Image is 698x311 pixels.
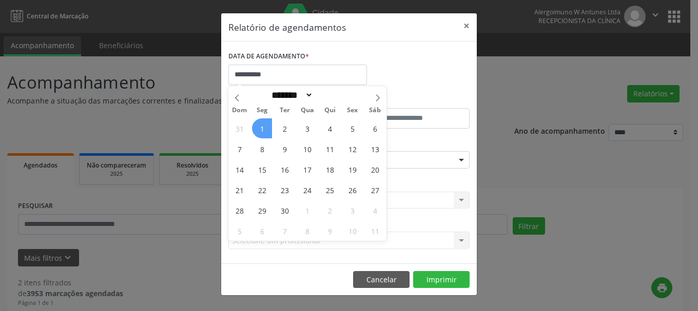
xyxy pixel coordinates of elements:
[275,200,295,220] span: Setembro 30, 2025
[228,20,346,34] h5: Relatório de agendamentos
[275,159,295,179] span: Setembro 16, 2025
[229,221,249,241] span: Outubro 5, 2025
[364,107,386,114] span: Sáb
[228,49,309,65] label: DATA DE AGENDAMENTO
[229,139,249,159] span: Setembro 7, 2025
[313,90,347,100] input: Year
[342,200,362,220] span: Outubro 3, 2025
[275,118,295,138] span: Setembro 2, 2025
[297,180,317,200] span: Setembro 24, 2025
[320,200,340,220] span: Outubro 2, 2025
[297,118,317,138] span: Setembro 3, 2025
[296,107,319,114] span: Qua
[342,118,362,138] span: Setembro 5, 2025
[365,159,385,179] span: Setembro 20, 2025
[228,107,251,114] span: Dom
[229,118,249,138] span: Agosto 31, 2025
[413,271,470,288] button: Imprimir
[297,200,317,220] span: Outubro 1, 2025
[268,90,313,100] select: Month
[365,180,385,200] span: Setembro 27, 2025
[275,139,295,159] span: Setembro 9, 2025
[252,180,272,200] span: Setembro 22, 2025
[297,159,317,179] span: Setembro 17, 2025
[320,221,340,241] span: Outubro 9, 2025
[320,139,340,159] span: Setembro 11, 2025
[297,221,317,241] span: Outubro 8, 2025
[353,271,410,288] button: Cancelar
[456,13,477,38] button: Close
[274,107,296,114] span: Ter
[341,107,364,114] span: Sex
[252,159,272,179] span: Setembro 15, 2025
[365,139,385,159] span: Setembro 13, 2025
[229,200,249,220] span: Setembro 28, 2025
[352,92,470,108] label: ATÉ
[320,180,340,200] span: Setembro 25, 2025
[342,159,362,179] span: Setembro 19, 2025
[252,221,272,241] span: Outubro 6, 2025
[365,200,385,220] span: Outubro 4, 2025
[342,139,362,159] span: Setembro 12, 2025
[275,221,295,241] span: Outubro 7, 2025
[229,180,249,200] span: Setembro 21, 2025
[342,221,362,241] span: Outubro 10, 2025
[365,118,385,138] span: Setembro 6, 2025
[342,180,362,200] span: Setembro 26, 2025
[275,180,295,200] span: Setembro 23, 2025
[251,107,274,114] span: Seg
[365,221,385,241] span: Outubro 11, 2025
[252,118,272,138] span: Setembro 1, 2025
[252,200,272,220] span: Setembro 29, 2025
[319,107,341,114] span: Qui
[252,139,272,159] span: Setembro 8, 2025
[320,118,340,138] span: Setembro 4, 2025
[297,139,317,159] span: Setembro 10, 2025
[229,159,249,179] span: Setembro 14, 2025
[320,159,340,179] span: Setembro 18, 2025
